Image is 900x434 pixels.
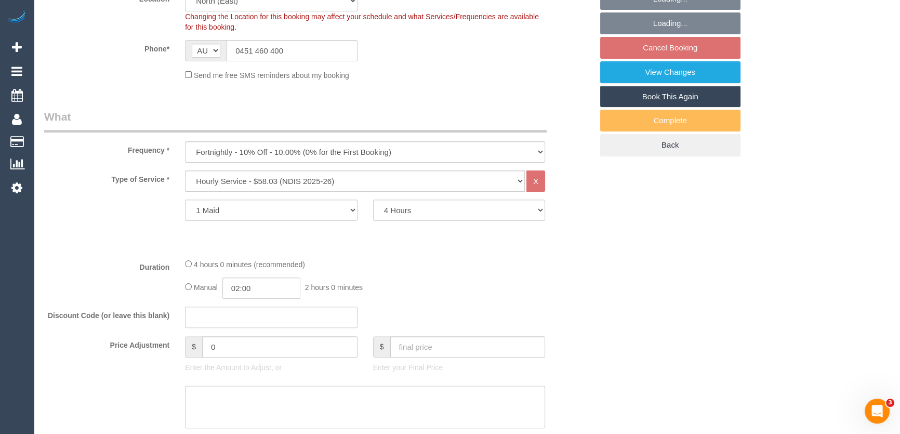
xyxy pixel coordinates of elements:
a: Back [600,134,740,156]
a: Book This Again [600,86,740,108]
legend: What [44,109,547,133]
input: Phone* [227,40,358,61]
label: Price Adjustment [36,336,177,350]
input: final price [390,336,546,358]
span: Send me free SMS reminders about my booking [194,71,349,80]
span: 4 hours 0 minutes (recommended) [194,260,305,269]
img: Automaid Logo [6,10,27,25]
span: $ [185,336,202,358]
span: 2 hours 0 minutes [305,283,363,292]
span: 3 [886,399,894,407]
p: Enter your Final Price [373,362,546,373]
iframe: Intercom live chat [865,399,890,424]
label: Phone* [36,40,177,54]
label: Frequency * [36,141,177,155]
label: Duration [36,258,177,272]
a: View Changes [600,61,740,83]
label: Discount Code (or leave this blank) [36,307,177,321]
p: Enter the Amount to Adjust, or [185,362,358,373]
span: Changing the Location for this booking may affect your schedule and what Services/Frequencies are... [185,12,539,31]
label: Type of Service * [36,170,177,185]
span: Manual [194,283,218,292]
span: $ [373,336,390,358]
